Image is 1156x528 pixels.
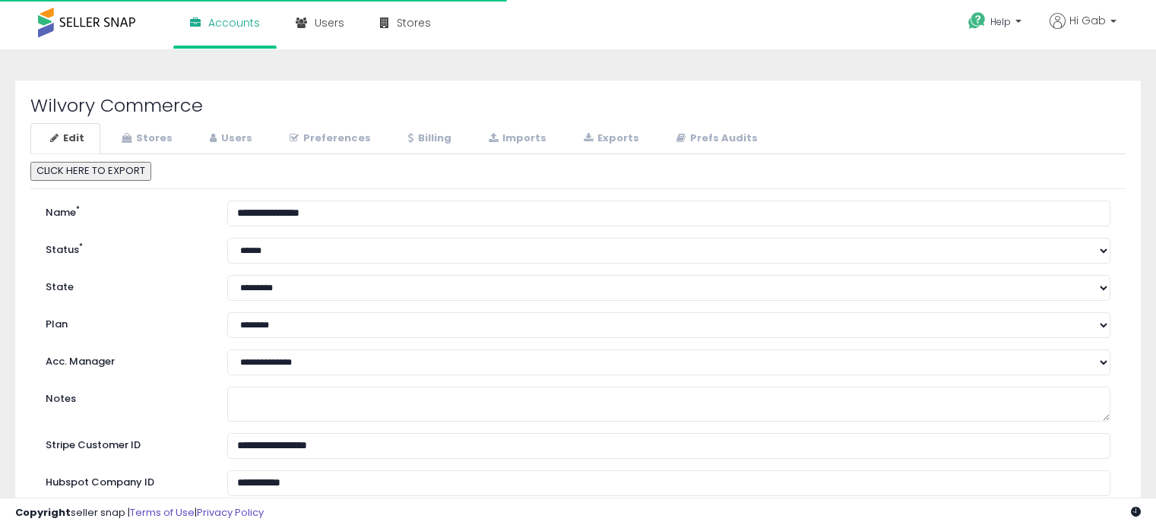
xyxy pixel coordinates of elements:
label: Name [34,201,216,220]
a: Terms of Use [130,505,195,520]
a: Preferences [270,123,387,154]
a: Prefs Audits [657,123,774,154]
label: Plan [34,312,216,332]
label: State [34,275,216,295]
span: Users [315,15,344,30]
span: Stores [397,15,431,30]
strong: Copyright [15,505,71,520]
a: Stores [102,123,188,154]
a: Imports [469,123,562,154]
a: Users [190,123,268,154]
a: Exports [564,123,655,154]
a: Edit [30,123,100,154]
span: Hi Gab [1069,13,1106,28]
label: Acc. Manager [34,349,216,369]
label: Stripe Customer ID [34,433,216,453]
a: Privacy Policy [197,505,264,520]
h2: Wilvory Commerce [30,96,1126,115]
label: Notes [34,387,216,406]
button: CLICK HERE TO EXPORT [30,162,151,181]
span: Accounts [208,15,260,30]
label: Hubspot Company ID [34,470,216,490]
a: Hi Gab [1050,13,1116,47]
span: Help [990,15,1011,28]
a: Billing [388,123,467,154]
div: seller snap | | [15,506,264,520]
i: Get Help [968,11,987,30]
label: Status [34,238,216,258]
